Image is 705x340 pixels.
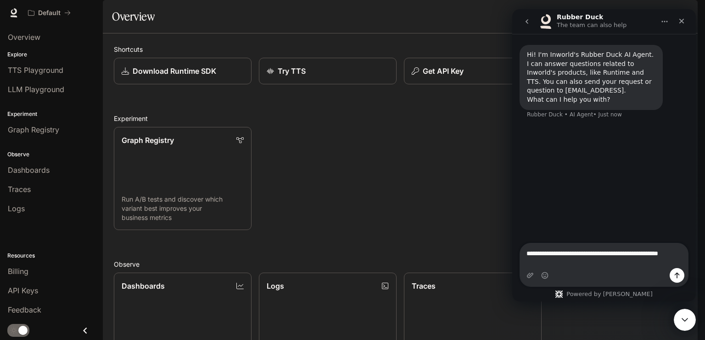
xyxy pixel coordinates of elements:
[122,280,165,291] p: Dashboards
[278,66,306,77] p: Try TTS
[423,66,464,77] p: Get API Key
[112,7,155,26] h1: Overview
[122,195,244,222] p: Run A/B tests and discover which variant best improves your business metrics
[24,4,75,22] button: All workspaces
[114,127,252,230] a: Graph RegistryRun A/B tests and discover which variant best improves your business metrics
[512,9,696,302] iframe: Intercom live chat
[404,58,542,84] button: Get API Key
[412,280,436,291] p: Traces
[114,259,687,269] h2: Observe
[122,135,174,146] p: Graph Registry
[38,9,61,17] p: Default
[133,66,216,77] p: Download Runtime SDK
[114,114,687,123] h2: Experiment
[114,58,252,84] a: Download Runtime SDK
[267,280,284,291] p: Logs
[259,58,397,84] a: Try TTS
[674,309,696,331] iframe: Intercom live chat
[114,44,687,54] h2: Shortcuts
